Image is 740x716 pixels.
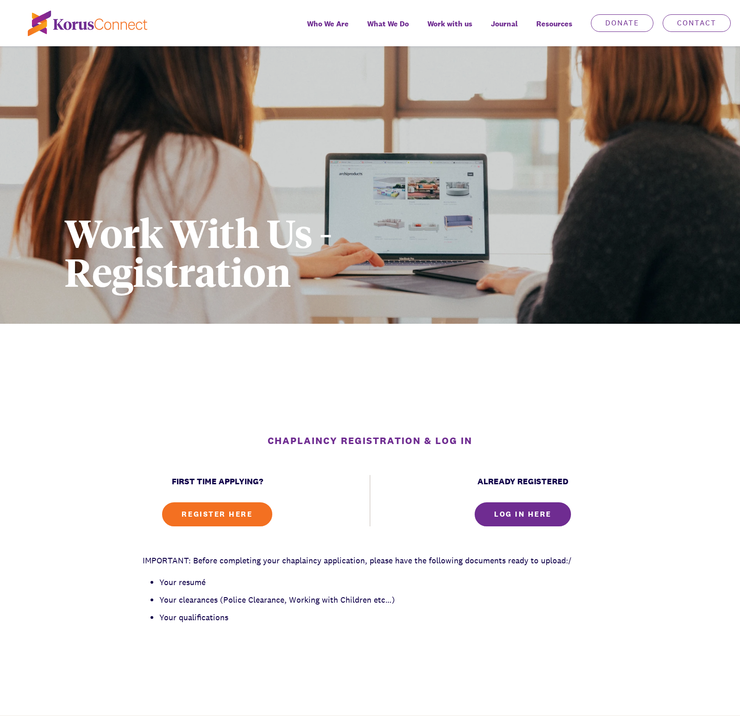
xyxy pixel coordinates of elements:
h3: ALREADY REGISTERED [477,475,568,488]
li: Your qualifications [159,611,598,624]
span: Who We Are [307,17,349,31]
a: Contact [663,14,731,32]
a: Work with us [418,13,482,46]
span: What We Do [367,17,409,31]
a: LOG IN HERE [475,502,571,526]
li: Your resumé [159,576,598,589]
li: Your clearances (Police Clearance, Working with Children etc…) [159,593,598,607]
img: korus-connect%2Fc5177985-88d5-491d-9cd7-4a1febad1357_logo.svg [28,11,147,36]
span: Work with us [427,17,472,31]
span: Journal [491,17,518,31]
a: Donate [591,14,653,32]
h1: Work With Us - Registration [64,213,520,290]
p: IMPORTANT: Before completing your chaplaincy application, please have the following documents rea... [143,554,598,568]
a: Who We Are [298,13,358,46]
div: Resources [527,13,582,46]
a: Journal [482,13,527,46]
a: REGISTER HERE [162,502,272,526]
h3: FIRST TIME APPLYING? [172,475,263,488]
a: What We Do [358,13,418,46]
